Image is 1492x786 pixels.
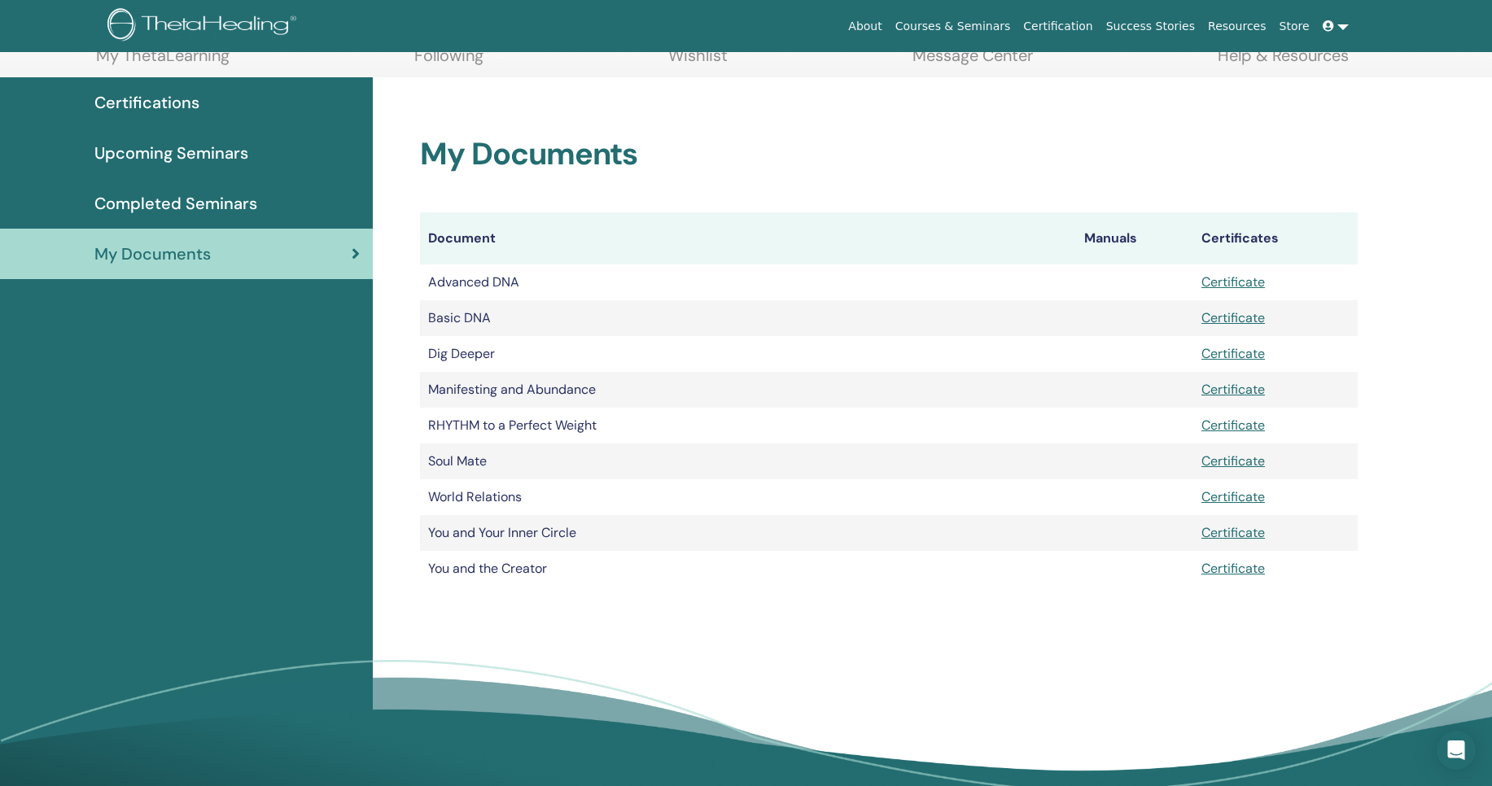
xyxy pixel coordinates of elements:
[1201,560,1265,577] a: Certificate
[668,46,728,77] a: Wishlist
[420,408,1076,443] td: RHYTHM to a Perfect Weight
[1437,731,1476,770] div: Open Intercom Messenger
[96,46,230,77] a: My ThetaLearning
[842,11,888,41] a: About
[420,336,1076,372] td: Dig Deeper
[1273,11,1316,41] a: Store
[1201,345,1265,362] a: Certificate
[1017,11,1099,41] a: Certification
[414,46,483,77] a: Following
[1201,524,1265,541] a: Certificate
[1201,11,1273,41] a: Resources
[1201,309,1265,326] a: Certificate
[912,46,1033,77] a: Message Center
[420,300,1076,336] td: Basic DNA
[1193,212,1358,264] th: Certificates
[1201,488,1265,505] a: Certificate
[420,551,1076,587] td: You and the Creator
[1201,273,1265,290] a: Certificate
[94,141,248,165] span: Upcoming Seminars
[94,242,211,266] span: My Documents
[420,136,1358,173] h2: My Documents
[420,515,1076,551] td: You and Your Inner Circle
[94,90,199,115] span: Certifications
[420,264,1076,300] td: Advanced DNA
[1100,11,1201,41] a: Success Stories
[889,11,1017,41] a: Courses & Seminars
[1201,417,1265,434] a: Certificate
[420,479,1076,515] td: World Relations
[420,212,1076,264] th: Document
[1201,452,1265,469] a: Certificate
[420,372,1076,408] td: Manifesting and Abundance
[1218,46,1349,77] a: Help & Resources
[420,443,1076,479] td: Soul Mate
[94,191,257,216] span: Completed Seminars
[1201,381,1265,398] a: Certificate
[1076,212,1193,264] th: Manuals
[107,8,302,45] img: logo.png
